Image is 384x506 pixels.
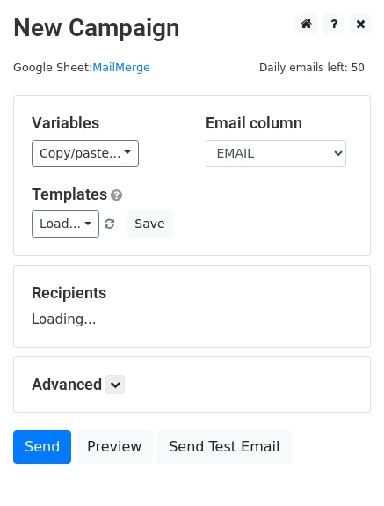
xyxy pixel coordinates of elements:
[13,430,71,464] a: Send
[13,13,371,43] h2: New Campaign
[127,210,172,238] button: Save
[32,375,352,394] h5: Advanced
[157,430,291,464] a: Send Test Email
[32,283,352,329] div: Loading...
[92,61,150,74] a: MailMerge
[32,114,179,133] h5: Variables
[32,210,99,238] a: Load...
[32,140,139,167] a: Copy/paste...
[32,185,107,203] a: Templates
[206,114,353,133] h5: Email column
[253,58,371,77] span: Daily emails left: 50
[253,61,371,74] a: Daily emails left: 50
[76,430,153,464] a: Preview
[32,283,352,303] h5: Recipients
[13,61,150,74] small: Google Sheet:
